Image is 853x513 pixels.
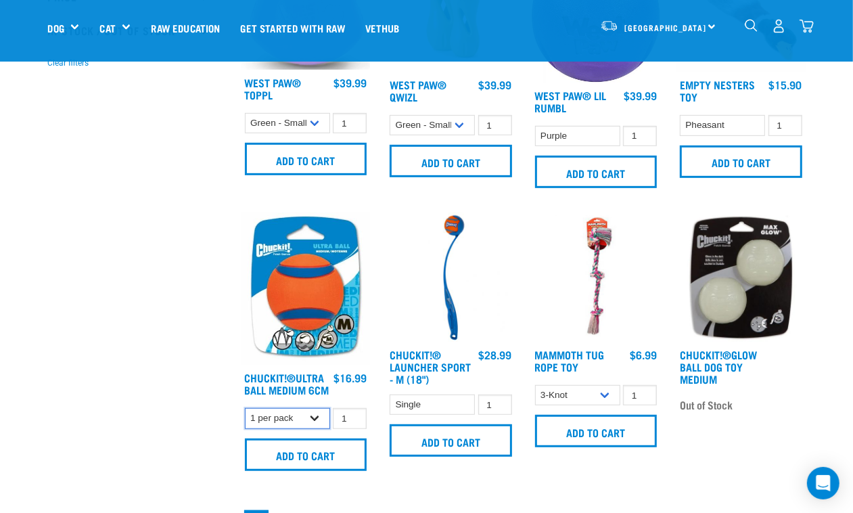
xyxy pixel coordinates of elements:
span: [GEOGRAPHIC_DATA] [625,25,707,30]
input: Add to cart [245,143,367,175]
a: Dog [48,20,64,36]
img: A237296 [676,213,806,342]
span: Out of Stock [680,395,733,415]
input: Add to cart [535,156,658,188]
a: Get started with Raw [231,1,355,55]
div: $39.99 [479,79,512,91]
a: Chuckit!®Ultra Ball Medium 6cm [245,374,329,393]
img: Bb5c5226 acd4 4c0e 81f5 c383e1e1d35b 1 35d3d51dffbaba34a78f507489e2669f [386,213,515,342]
input: 1 [623,385,657,406]
input: Add to cart [390,424,512,457]
div: $16.99 [333,372,367,384]
a: Raw Education [141,1,230,55]
input: Add to cart [680,146,802,178]
input: 1 [333,408,367,429]
img: Mammoth 3-Knot Tug [532,213,661,342]
div: $39.99 [333,76,367,89]
input: 1 [333,113,367,134]
img: 152248chuck it ultra ball med 0013909 [241,213,371,365]
input: 1 [623,126,657,147]
a: West Paw® Qwizl [390,81,446,99]
input: Add to cart [390,145,512,177]
div: $6.99 [630,349,657,361]
img: van-moving.png [600,20,618,32]
img: home-icon-1@2x.png [745,19,758,32]
img: home-icon@2x.png [800,19,814,33]
div: $15.90 [769,79,802,91]
a: Mammoth Tug Rope Toy [535,351,605,370]
a: Empty Nesters Toy [680,81,755,99]
input: 1 [478,115,512,136]
a: Cat [99,20,115,36]
a: Chuckit!®Glow Ball Dog Toy Medium [680,351,757,382]
a: Vethub [355,1,410,55]
div: Open Intercom Messenger [807,467,839,499]
div: $39.99 [624,89,657,102]
input: Add to cart [535,415,658,447]
a: West Paw® Toppl [245,79,302,97]
a: West Paw® Lil Rumbl [535,92,607,110]
img: user.png [772,19,786,33]
div: $28.99 [479,349,512,361]
input: 1 [768,115,802,136]
button: Clear filters [48,57,89,69]
a: Chuckit!® Launcher Sport - M (18") [390,351,471,382]
input: Add to cart [245,439,367,471]
input: 1 [478,395,512,416]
